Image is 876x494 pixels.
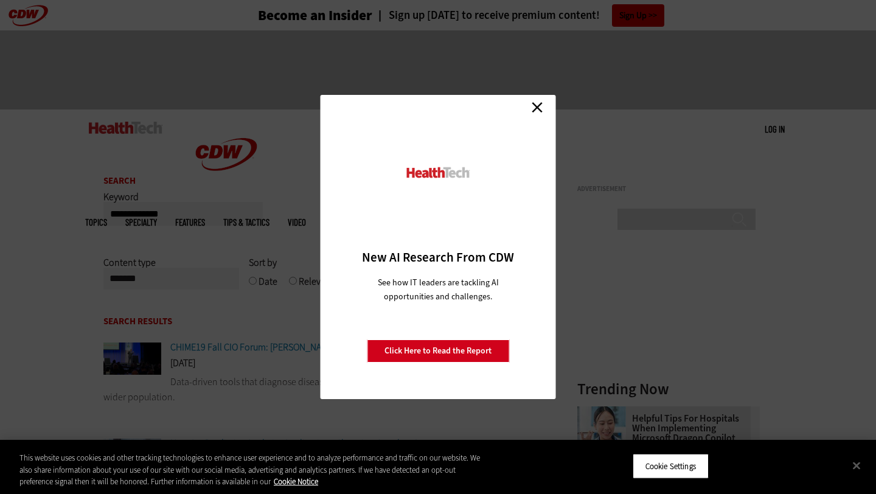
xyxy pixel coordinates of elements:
p: See how IT leaders are tackling AI opportunities and challenges. [363,276,513,304]
a: More information about your privacy [274,476,318,487]
a: Close [528,98,546,116]
h3: New AI Research From CDW [342,249,535,266]
a: Click Here to Read the Report [367,339,509,363]
img: HealthTech_0.png [405,166,471,179]
div: This website uses cookies and other tracking technologies to enhance user experience and to analy... [19,452,482,488]
button: Cookie Settings [633,453,709,479]
button: Close [843,452,870,479]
